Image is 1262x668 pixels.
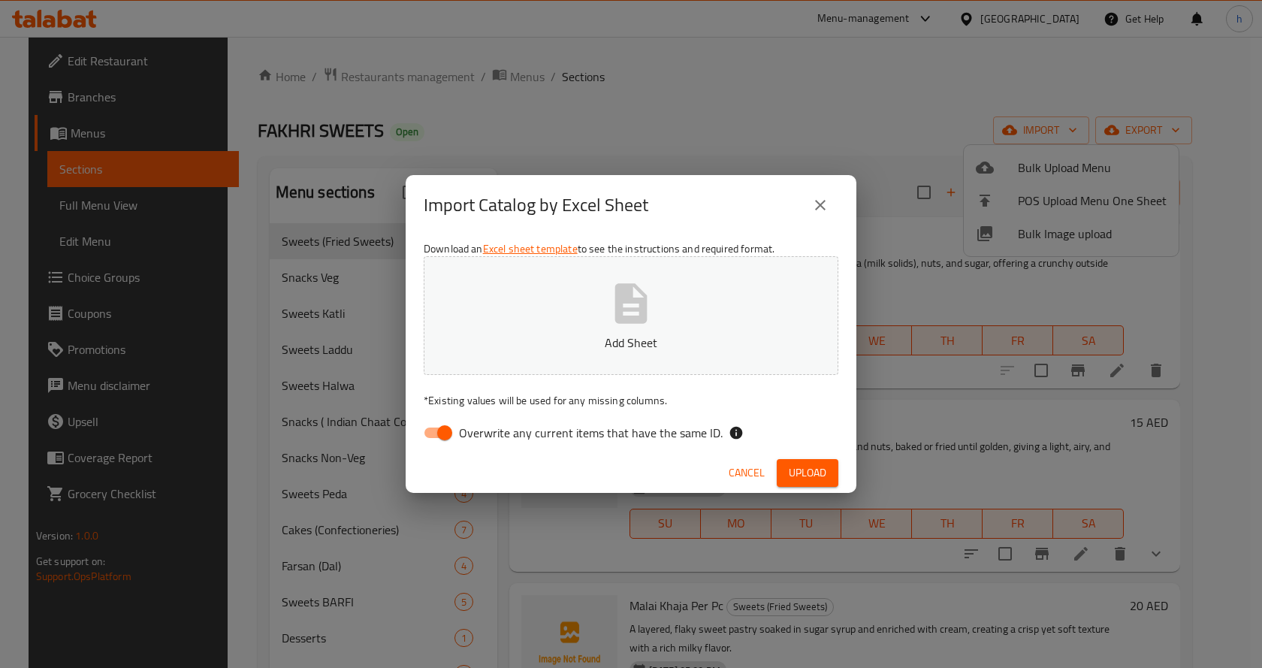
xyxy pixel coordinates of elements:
[424,393,838,408] p: Existing values will be used for any missing columns.
[729,464,765,482] span: Cancel
[459,424,723,442] span: Overwrite any current items that have the same ID.
[406,235,856,453] div: Download an to see the instructions and required format.
[777,459,838,487] button: Upload
[802,187,838,223] button: close
[483,239,578,258] a: Excel sheet template
[424,256,838,375] button: Add Sheet
[723,459,771,487] button: Cancel
[789,464,826,482] span: Upload
[447,334,815,352] p: Add Sheet
[729,425,744,440] svg: If the overwrite option isn't selected, then the items that match an existing ID will be ignored ...
[424,193,648,217] h2: Import Catalog by Excel Sheet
